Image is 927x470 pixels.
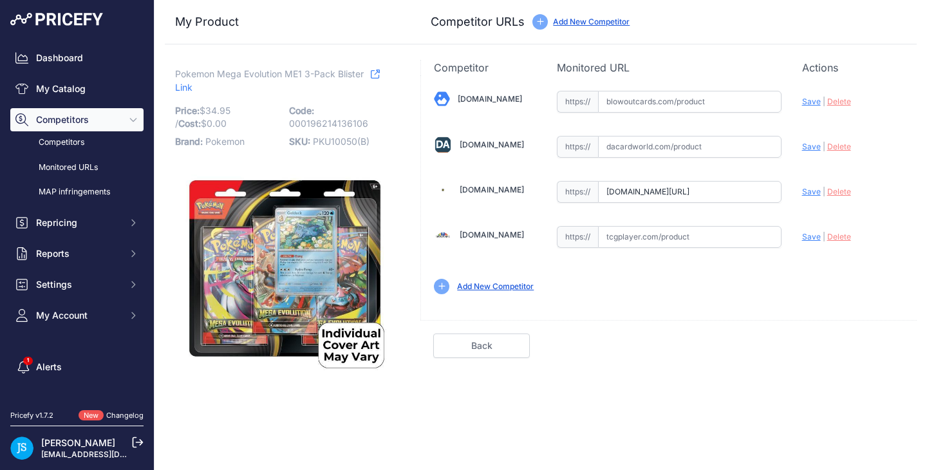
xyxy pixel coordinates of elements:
span: / $ [175,118,227,129]
span: New [79,410,104,421]
input: blowoutcards.com/product [598,91,782,113]
span: | [823,232,825,241]
span: Delete [827,142,851,151]
a: Link [175,66,380,95]
span: 0.00 [207,118,227,129]
button: Settings [10,273,144,296]
span: | [823,187,825,196]
p: Monitored URL [557,60,782,75]
a: [DOMAIN_NAME] [458,94,522,104]
a: Competitors [10,131,144,154]
a: MAP infringements [10,181,144,203]
p: Actions [802,60,904,75]
span: 000196214136106 [289,118,368,129]
a: Add New Competitor [457,281,534,291]
img: Pricefy Logo [10,13,103,26]
input: dacardworld.com/product [598,136,782,158]
a: Alerts [10,355,144,379]
span: Pokemon Mega Evolution ME1 3-Pack Blister [175,66,364,82]
p: $ [175,102,281,133]
a: [DOMAIN_NAME] [460,185,524,194]
a: My Catalog [10,77,144,100]
div: Pricefy v1.7.2 [10,410,53,421]
a: Changelog [106,411,144,420]
a: Back [433,334,530,358]
h3: Competitor URLs [431,13,525,31]
a: [PERSON_NAME] [41,437,115,448]
button: Reports [10,242,144,265]
span: Repricing [36,216,120,229]
span: SKU: [289,136,310,147]
h3: My Product [175,13,395,31]
span: Competitors [36,113,120,126]
span: Save [802,142,821,151]
span: Brand: [175,136,203,147]
span: 34.95 [205,105,230,116]
span: | [823,142,825,151]
input: tcgplayer.com/product [598,226,782,248]
input: steelcitycollectibles.com/product [598,181,782,203]
span: Save [802,187,821,196]
button: Repricing [10,211,144,234]
span: https:// [557,181,598,203]
a: Dashboard [10,46,144,70]
p: Competitor [434,60,536,75]
span: Price: [175,105,200,116]
a: [EMAIL_ADDRESS][DOMAIN_NAME] [41,449,176,459]
span: Delete [827,232,851,241]
button: Competitors [10,108,144,131]
span: Pokemon [205,136,245,147]
a: Add New Competitor [553,17,630,26]
span: https:// [557,226,598,248]
span: https:// [557,136,598,158]
nav: Sidebar [10,46,144,428]
span: Cost: [178,118,201,129]
span: Delete [827,97,851,106]
span: Save [802,97,821,106]
span: Settings [36,278,120,291]
span: My Account [36,309,120,322]
span: Delete [827,187,851,196]
span: Save [802,232,821,241]
button: My Account [10,304,144,327]
a: [DOMAIN_NAME] [460,230,524,240]
span: | [823,97,825,106]
span: https:// [557,91,598,113]
span: PKU10050(B) [313,136,370,147]
a: Monitored URLs [10,156,144,179]
a: [DOMAIN_NAME] [460,140,524,149]
span: Code: [289,105,314,116]
span: Reports [36,247,120,260]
